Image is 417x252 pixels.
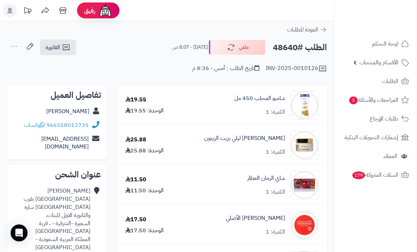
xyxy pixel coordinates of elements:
[209,40,265,55] button: ملغي
[339,166,413,183] a: السلات المتروكة179
[98,4,112,18] img: ai-face.png
[266,228,285,236] div: الكمية: 1
[192,64,259,72] div: تاريخ الطلب : أمس - 8:36 م
[125,187,164,195] div: الوحدة: 11.50
[345,133,398,142] span: إشعارات التحويلات البنكية
[287,25,327,34] a: العودة للطلبات
[24,121,45,129] a: واتساب
[125,176,146,184] div: 11.50
[125,136,146,144] div: 25.88
[125,96,146,104] div: 19.55
[13,170,101,179] h2: عنوان الشحن
[84,6,95,15] span: رفيق
[125,107,164,115] div: الوحدة: 19.55
[349,96,358,104] span: 3
[266,108,285,116] div: الكمية: 1
[226,214,285,222] a: [PERSON_NAME] الأصلي
[339,129,413,146] a: إشعارات التحويلات البنكية
[352,170,398,180] span: السلات المتروكة
[339,148,413,165] a: العملاء
[46,43,60,52] span: الفاتورة
[11,224,28,241] div: Open Intercom Messenger
[13,187,90,252] div: [PERSON_NAME] [GEOGRAPHIC_DATA] بقرب [GEOGRAPHIC_DATA] ساره والثانوية الاولى للبنات، السعيرة -الش...
[40,40,76,55] a: الفاتورة
[352,171,365,179] span: 179
[46,121,89,129] a: 966558012735
[383,151,397,161] span: العملاء
[41,135,89,151] a: [EMAIL_ADDRESS][DOMAIN_NAME]
[234,94,285,102] a: شامبو المحلب 450 مل
[372,39,398,49] span: لوحة التحكم
[382,76,398,86] span: الطلبات
[370,114,398,124] span: طلبات الإرجاع
[291,91,318,119] img: 1705826185-Q5CU7PsU9TLzJqmf1qUwXJFsLFd6myR2yhY0aavj-90x90.png
[247,174,285,182] a: شاي الرمان العطار
[339,73,413,90] a: الطلبات
[291,211,318,239] img: 1746643604-Glysolid%20400ml-90x90.jpg
[125,216,146,224] div: 17.50
[359,58,398,68] span: الأقسام والمنتجات
[266,64,327,73] div: INV-2025-0010126
[291,131,318,159] img: 1717238784-Night%20Cream%20With%20Olive%20Oil-90x90.jpg
[125,147,164,155] div: الوحدة: 25.88
[13,91,101,99] h2: تفاصيل العميل
[339,110,413,127] a: طلبات الإرجاع
[266,148,285,156] div: الكمية: 1
[19,4,36,19] a: تحديثات المنصة
[291,171,318,199] img: 1735152076-Alattar%20Pomegranate-90x90.jpg
[46,107,89,116] a: [PERSON_NAME]
[339,35,413,52] a: لوحة التحكم
[273,40,327,55] h2: الطلب #48640
[204,134,285,142] a: [PERSON_NAME] ليلي بزيت الزيتون
[339,92,413,109] a: المراجعات والأسئلة3
[125,227,164,235] div: الوحدة: 17.50
[348,95,398,105] span: المراجعات والأسئلة
[369,19,410,34] img: logo-2.png
[266,188,285,196] div: الكمية: 1
[287,25,318,34] span: العودة للطلبات
[172,44,208,51] small: [DATE] - 8:07 ص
